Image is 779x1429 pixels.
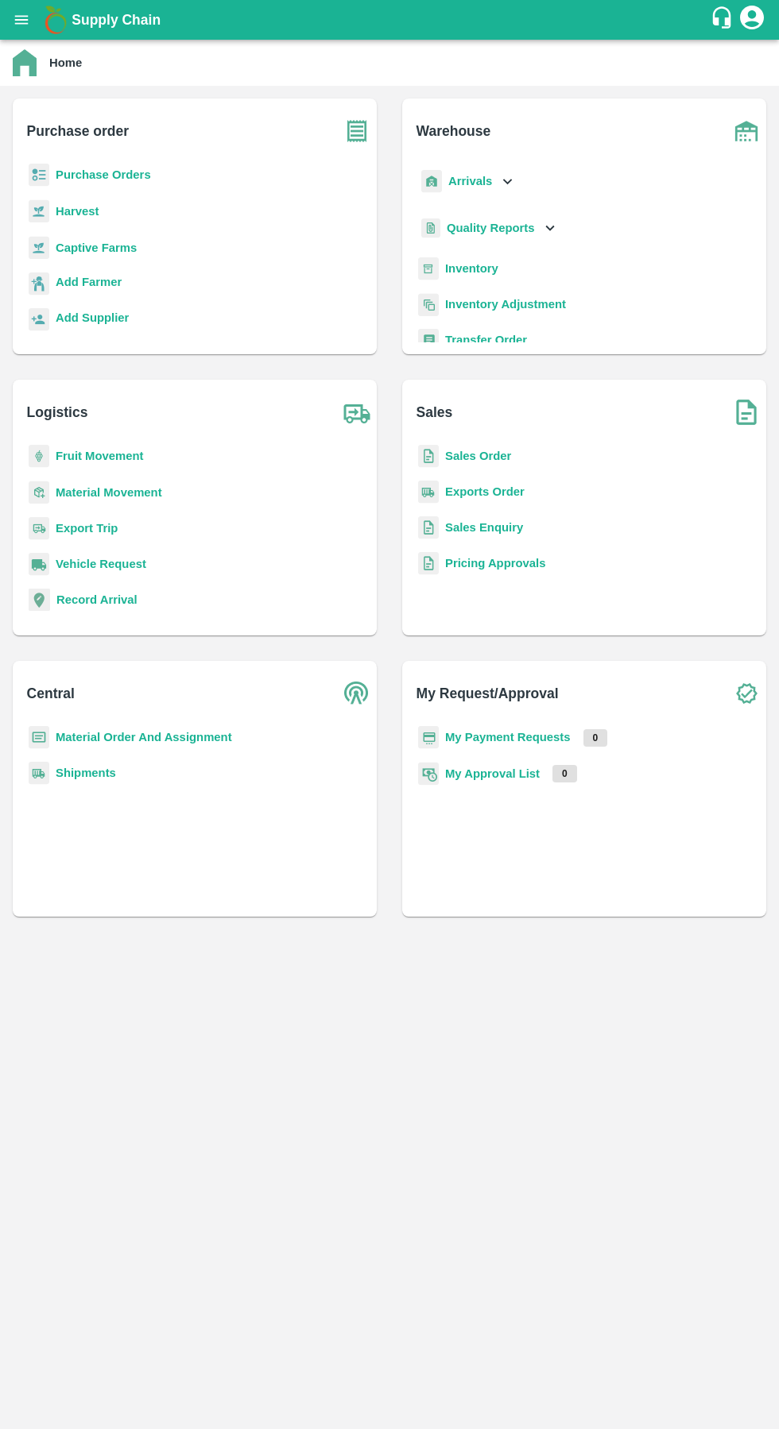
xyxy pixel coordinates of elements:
a: Pricing Approvals [445,557,545,570]
a: My Approval List [445,767,540,780]
a: Sales Order [445,450,511,462]
img: harvest [29,236,49,260]
b: Supply Chain [72,12,161,28]
img: reciept [29,164,49,187]
a: Material Order And Assignment [56,731,232,743]
img: supplier [29,308,49,331]
img: shipments [418,481,439,504]
img: soSales [727,392,766,432]
img: sales [418,516,439,539]
a: Record Arrival [56,593,138,606]
a: Vehicle Request [56,558,146,570]
a: Material Movement [56,486,162,499]
img: centralMaterial [29,726,49,749]
a: Inventory Adjustment [445,298,566,311]
img: purchase [337,111,377,151]
b: Quality Reports [447,222,535,234]
img: whArrival [421,170,442,193]
img: inventory [418,293,439,316]
img: sales [418,445,439,468]
b: Add Supplier [56,311,129,324]
a: Fruit Movement [56,450,144,462]
img: shipments [29,762,49,785]
img: material [29,481,49,504]
img: payment [418,726,439,749]
img: qualityReport [421,218,440,238]
b: Arrivals [448,175,492,187]
a: Export Trip [56,522,118,535]
a: Harvest [56,205,99,218]
img: whInventory [418,257,439,280]
img: warehouse [727,111,766,151]
a: Shipments [56,767,116,779]
p: 0 [552,765,577,782]
p: 0 [583,729,608,747]
img: home [13,49,37,76]
a: My Payment Requests [445,731,571,743]
img: whTransfer [418,329,439,352]
b: My Request/Approval [417,682,559,705]
a: Captive Farms [56,241,137,254]
button: open drawer [3,2,40,38]
img: central [337,674,377,713]
img: fruit [29,445,49,468]
img: sales [418,552,439,575]
b: Home [49,56,82,69]
img: check [727,674,766,713]
img: logo [40,4,72,36]
img: farmer [29,272,49,295]
a: Transfer Order [445,334,527,346]
b: Purchase order [27,120,129,142]
a: Supply Chain [72,9,710,31]
div: Quality Reports [418,212,559,245]
img: delivery [29,517,49,540]
b: Add Farmer [56,276,122,288]
a: Sales Enquiry [445,521,523,534]
div: customer-support [710,6,738,34]
a: Add Supplier [56,309,129,330]
a: Exports Order [445,485,525,498]
div: account of current user [738,3,766,37]
a: Inventory [445,262,498,275]
a: Purchase Orders [56,168,151,181]
img: truck [337,392,377,432]
a: Add Farmer [56,273,122,295]
img: harvest [29,199,49,223]
b: Central [27,682,75,705]
b: Sales [417,401,453,423]
img: vehicle [29,553,49,576]
b: Logistics [27,401,88,423]
div: Arrivals [418,164,517,199]
img: recordArrival [29,589,50,611]
img: approval [418,762,439,786]
b: Warehouse [417,120,491,142]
